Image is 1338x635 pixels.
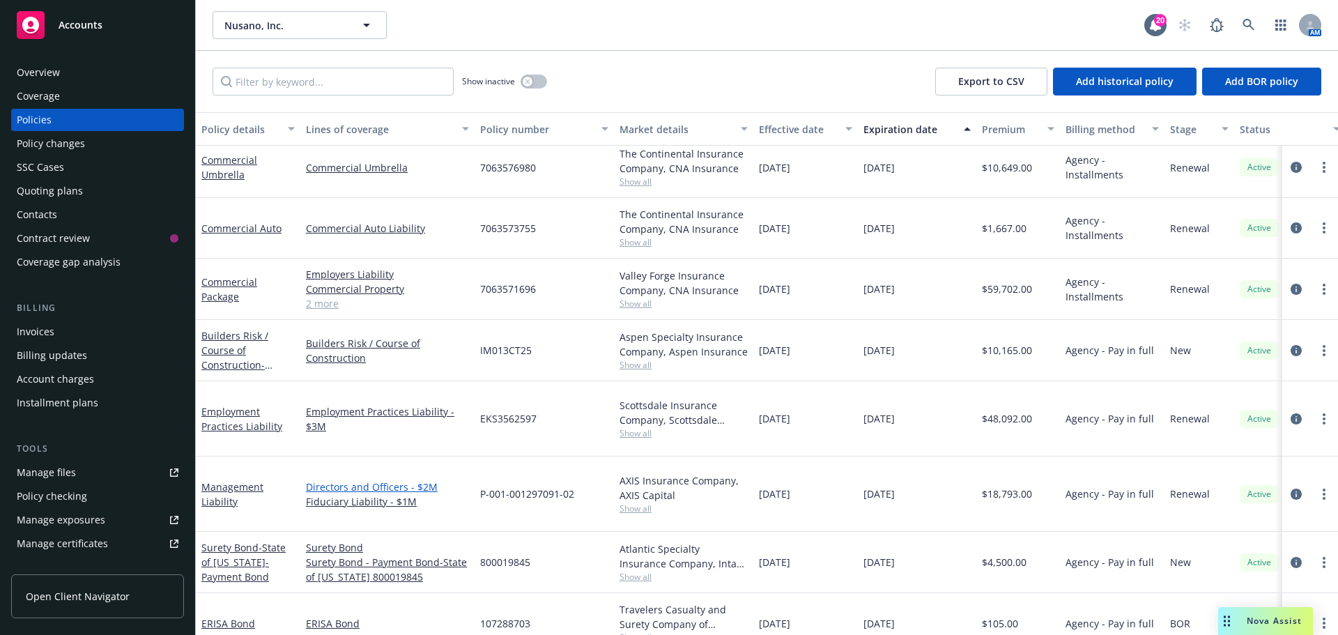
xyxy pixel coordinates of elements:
a: Contract review [11,227,184,250]
span: Agency - Pay in full [1066,555,1154,569]
span: Renewal [1170,411,1210,426]
a: Commercial Auto Liability [306,221,469,236]
span: $10,165.00 [982,343,1032,358]
a: Surety Bond [306,540,469,555]
a: Manage certificates [11,533,184,555]
span: BOR [1170,616,1190,631]
div: Scottsdale Insurance Company, Scottsdale Insurance Company (Nationwide), CRC Group [620,398,748,427]
span: Agency - Installments [1066,275,1159,304]
div: SSC Cases [17,156,64,178]
div: Drag to move [1218,607,1236,635]
span: [DATE] [863,555,895,569]
div: Effective date [759,122,837,137]
span: Nusano, Inc. [224,18,345,33]
a: Employers Liability [306,267,469,282]
div: Billing method [1066,122,1144,137]
span: [DATE] [759,160,790,175]
span: $1,667.00 [982,221,1026,236]
span: 7063571696 [480,282,536,296]
div: Coverage [17,85,60,107]
span: Show all [620,298,748,309]
span: Active [1245,161,1273,174]
span: [DATE] [863,411,895,426]
a: 2 more [306,296,469,311]
a: Policies [11,109,184,131]
span: [DATE] [759,616,790,631]
a: Manage files [11,461,184,484]
button: Market details [614,112,753,146]
span: Show all [620,503,748,514]
span: Nova Assist [1247,615,1302,627]
span: Add historical policy [1076,75,1174,88]
span: 7063576980 [480,160,536,175]
div: Expiration date [863,122,955,137]
a: Commercial Umbrella [306,160,469,175]
a: Coverage gap analysis [11,251,184,273]
a: circleInformation [1288,220,1305,236]
div: Coverage gap analysis [17,251,121,273]
span: [DATE] [863,282,895,296]
span: Open Client Navigator [26,589,130,604]
span: Active [1245,283,1273,296]
a: more [1316,159,1332,176]
span: Show all [620,359,748,371]
a: circleInformation [1288,554,1305,571]
span: EKS3562597 [480,411,537,426]
a: Contacts [11,204,184,226]
a: Account charges [11,368,184,390]
span: [DATE] [863,487,895,501]
button: Premium [976,112,1060,146]
div: AXIS Insurance Company, AXIS Capital [620,473,748,503]
span: Show all [620,176,748,188]
a: Commercial Umbrella [201,153,257,181]
div: Installment plans [17,392,98,414]
button: Billing method [1060,112,1164,146]
span: Show all [620,571,748,583]
span: Manage exposures [11,509,184,531]
button: Nusano, Inc. [213,11,387,39]
div: Policies [17,109,52,131]
span: [DATE] [759,282,790,296]
span: 800019845 [480,555,530,569]
button: Stage [1164,112,1234,146]
a: more [1316,342,1332,359]
span: [DATE] [863,160,895,175]
a: Commercial Auto [201,222,282,235]
div: Invoices [17,321,54,343]
div: Aspen Specialty Insurance Company, Aspen Insurance [620,330,748,359]
div: Contacts [17,204,57,226]
span: Show inactive [462,75,515,87]
span: [DATE] [759,411,790,426]
a: circleInformation [1288,159,1305,176]
div: Manage claims [17,556,87,579]
span: Renewal [1170,487,1210,501]
a: Commercial Property [306,282,469,296]
span: P-001-001297091-02 [480,487,574,501]
div: Billing updates [17,344,87,367]
a: more [1316,615,1332,632]
button: Add BOR policy [1202,68,1321,95]
span: Active [1245,488,1273,500]
a: Directors and Officers - $2M [306,480,469,494]
div: Account charges [17,368,94,390]
a: Fiduciary Liability - $1M [306,494,469,509]
div: Travelers Casualty and Surety Company of America, Travelers Insurance [620,602,748,632]
span: Accounts [59,20,102,31]
a: Employment Practices Liability [201,405,282,433]
span: Agency - Pay in full [1066,616,1154,631]
input: Filter by keyword... [213,68,454,95]
button: Effective date [753,112,858,146]
a: Report a Bug [1203,11,1231,39]
a: more [1316,220,1332,236]
span: Active [1245,344,1273,357]
div: Market details [620,122,732,137]
span: Active [1245,413,1273,425]
a: circleInformation [1288,342,1305,359]
div: Quoting plans [17,180,83,202]
span: $10,649.00 [982,160,1032,175]
a: Invoices [11,321,184,343]
span: [DATE] [759,487,790,501]
a: ERISA Bond [306,616,469,631]
span: $48,092.00 [982,411,1032,426]
a: Coverage [11,85,184,107]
